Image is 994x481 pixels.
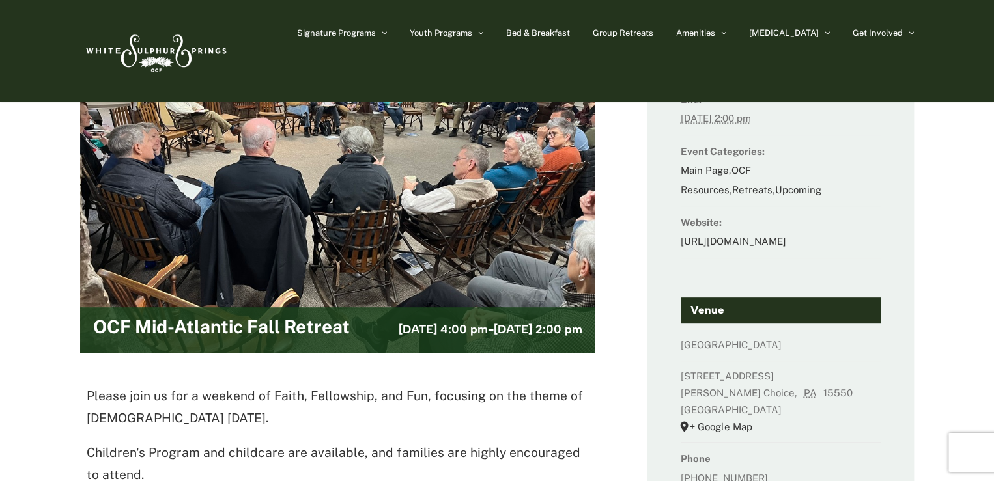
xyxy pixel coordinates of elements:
[681,142,881,161] dt: Event Categories:
[775,184,821,195] a: Upcoming
[681,161,881,206] dd: , , ,
[681,165,751,195] a: OCF Resources
[398,322,487,337] span: [DATE] 4:00 pm
[823,387,857,398] span: 15550
[297,29,376,37] span: Signature Programs
[681,165,729,176] a: Main Page
[853,29,903,37] span: Get Involved
[93,317,350,343] h2: OCF Mid-Atlantic Fall Retreat
[593,29,653,37] span: Group Retreats
[804,387,821,398] abbr: Pennsylvania
[681,387,795,398] span: [PERSON_NAME] Choice
[681,236,786,247] a: [URL][DOMAIN_NAME]
[506,29,570,37] span: Bed & Breakfast
[681,335,881,361] dd: [GEOGRAPHIC_DATA]
[732,184,773,195] a: Retreats
[398,321,582,338] h3: -
[795,387,801,398] span: ,
[681,213,881,232] dt: Website:
[493,322,582,337] span: [DATE] 2:00 pm
[676,29,715,37] span: Amenities
[87,385,588,430] p: Please join us for a weekend of Faith, Fellowship, and Fun, focusing on the theme of [DEMOGRAPHIC...
[681,449,881,468] dt: Phone
[681,419,881,435] a: + Google Map
[681,297,881,323] h4: Venue
[80,20,230,81] img: White Sulphur Springs Logo
[681,404,786,415] span: [GEOGRAPHIC_DATA]
[410,29,472,37] span: Youth Programs
[749,29,819,37] span: [MEDICAL_DATA]
[681,370,774,381] span: [STREET_ADDRESS]
[681,113,751,124] abbr: 2025-11-16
